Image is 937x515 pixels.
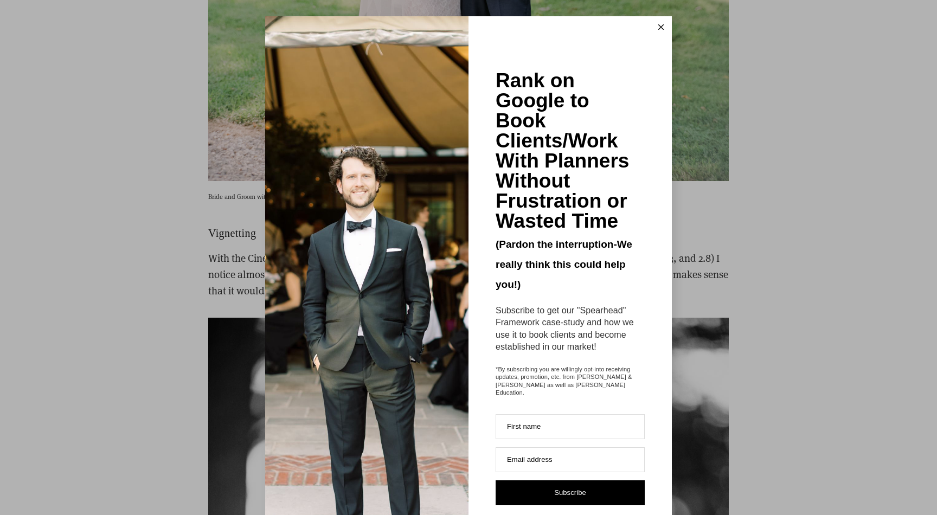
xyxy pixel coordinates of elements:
[554,488,586,497] span: Subscribe
[496,480,645,505] button: Subscribe
[496,239,632,290] span: (Pardon the interruption-We really think this could help you!)
[496,365,645,396] span: *By subscribing you are willingly opt-into receiving updates, promotion, etc. from [PERSON_NAME] ...
[496,70,645,231] div: Rank on Google to Book Clients/Work With Planners Without Frustration or Wasted Time
[496,305,645,353] div: Subscribe to get our "Spearhead" Framework case-study and how we use it to book clients and becom...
